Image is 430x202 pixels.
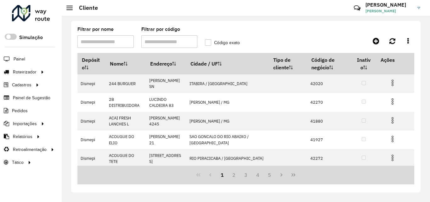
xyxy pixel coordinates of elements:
[105,74,146,93] td: 244 BURGUER
[77,74,105,93] td: Dismepi
[307,74,352,93] td: 42020
[13,146,47,153] span: Retroalimentação
[186,149,269,168] td: RIO PIRACICABA / [GEOGRAPHIC_DATA]
[365,2,413,8] h3: [PERSON_NAME]
[12,159,24,166] span: Tático
[186,112,269,130] td: [PERSON_NAME] / MG
[252,169,264,181] button: 4
[77,26,114,33] label: Filtrar por nome
[13,95,50,101] span: Painel de Sugestão
[186,53,269,74] th: Cidade / UF
[287,169,299,181] button: Last Page
[307,53,352,74] th: Código de negócio
[275,169,287,181] button: Next Page
[307,149,352,168] td: 42272
[13,120,37,127] span: Importações
[105,149,146,168] td: ACOUGUE DO TETE
[14,56,25,62] span: Painel
[307,112,352,130] td: 41880
[146,130,186,149] td: [PERSON_NAME] 21
[12,107,28,114] span: Pedidos
[12,82,31,88] span: Cadastros
[350,1,364,15] a: Contato Rápido
[240,169,252,181] button: 3
[376,53,414,66] th: Ações
[146,74,186,93] td: [PERSON_NAME] SN
[77,149,105,168] td: Dismepi
[77,130,105,149] td: Dismepi
[351,53,376,74] th: Inativo
[216,169,228,181] button: 1
[19,34,43,41] label: Simulação
[77,93,105,112] td: Dismepi
[77,53,105,74] th: Depósito
[264,169,276,181] button: 5
[186,74,269,93] td: ITABIRA / [GEOGRAPHIC_DATA]
[141,26,180,33] label: Filtrar por código
[307,93,352,112] td: 42270
[269,53,307,74] th: Tipo de cliente
[146,149,186,168] td: [STREET_ADDRESS]
[105,130,146,149] td: ACOUGUE DO ELIO
[105,112,146,130] td: ACAI FRESH LANCHES L
[105,93,146,112] td: 2B DISTRIBUIDORA
[186,93,269,112] td: [PERSON_NAME] / MG
[13,133,32,140] span: Relatórios
[146,112,186,130] td: [PERSON_NAME] 4245
[13,69,37,75] span: Roteirizador
[105,53,146,74] th: Nome
[228,169,240,181] button: 2
[73,4,98,11] h2: Cliente
[146,53,186,74] th: Endereço
[186,130,269,149] td: SAO GONCALO DO RIO ABAIXO / [GEOGRAPHIC_DATA]
[307,130,352,149] td: 41927
[205,39,240,46] label: Código exato
[146,93,186,112] td: LUCINDO CALDEIRA 83
[365,8,413,14] span: [PERSON_NAME]
[77,112,105,130] td: Dismepi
